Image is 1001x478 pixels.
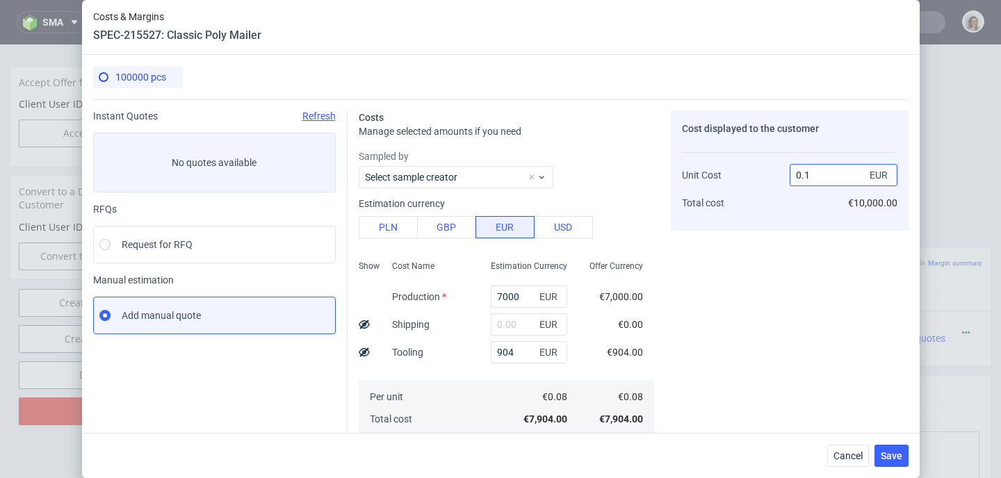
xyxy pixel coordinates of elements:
[115,72,166,83] span: 100000 pcs
[359,112,384,123] span: Costs
[93,204,336,215] div: RFQs
[491,286,567,308] input: 0.00
[93,274,336,286] span: Manual estimation
[534,216,593,238] button: USD
[371,370,420,384] a: markdown
[392,261,434,272] span: Cost Name
[881,451,902,461] span: Save
[19,176,211,190] p: Client User ID:
[238,65,392,97] td: Quote Request ID
[417,304,444,313] a: CBEZ-1
[553,266,604,321] td: 100000
[122,238,193,252] span: Request for RFQ
[719,244,783,267] th: Dependencies
[86,53,124,66] a: 2586982
[93,110,336,122] div: Instant Quotes
[359,198,445,209] label: Estimation currency
[359,149,654,163] label: Sampled by
[833,451,863,461] span: Cancel
[19,53,211,67] p: Client User ID:
[389,272,548,315] div: Custom • Custom
[908,288,945,299] span: 0 quotes
[523,413,567,425] span: €7,904.00
[649,244,719,267] th: Net Total
[229,331,991,362] div: Notes displayed below the Offer
[93,11,261,22] span: Costs & Margins
[846,215,908,222] small: Manage dielines
[19,75,211,103] button: Accept Offer for Client
[86,176,124,189] a: 2586982
[604,244,649,267] th: Unit Price
[475,216,535,238] button: EUR
[122,308,201,322] span: Add manual quote
[690,215,766,222] small: Add custom line item
[417,216,476,238] button: GBP
[93,133,336,192] label: No quotes available
[93,28,261,43] header: SPEC-215527: Classic Poly Mailer
[238,38,392,65] td: Enable flexible payments
[10,23,219,53] div: Accept Offer for Client
[392,291,446,302] label: Production
[618,319,643,330] span: €0.00
[359,126,521,137] span: Manage selected amounts if you need
[238,6,392,38] td: Payment
[491,261,567,272] span: Estimation Currency
[19,281,211,308] a: Create sampling offer
[867,165,895,185] span: EUR
[19,198,211,226] input: Convert to a Draft Order & Send
[682,123,819,134] span: Cost displayed to the customer
[599,215,683,222] small: Add line item from VMA
[302,110,336,122] span: Refresh
[607,347,643,358] span: €904.00
[618,391,643,402] span: €0.08
[10,132,219,176] div: Convert to a Draft Order and send to Customer
[396,8,594,27] button: Single payment (default)
[392,347,423,358] label: Tooling
[783,266,852,321] td: €10,000.00
[519,158,594,173] input: Save
[553,244,604,267] th: Quant.
[19,317,211,345] a: Duplicate Offer
[370,413,412,425] span: Total cost
[858,290,881,301] span: Sent
[682,197,724,208] span: Total cost
[682,170,722,181] span: Unit Cost
[360,42,371,53] img: Hokodo
[392,319,430,330] label: Shipping
[332,244,384,267] th: ID
[238,124,392,157] td: Duplicate of (Offer ID)
[384,244,553,267] th: Name
[359,216,418,238] button: PLN
[491,313,567,336] input: 0.00
[649,266,719,321] td: €10,000.00
[537,315,564,334] span: EUR
[599,413,643,425] span: €7,904.00
[918,215,982,222] small: Margin summary
[19,245,211,272] a: Create prototyping offer
[527,215,592,222] small: Add PIM line item
[852,244,895,267] th: Status
[359,261,380,272] span: Show
[719,266,783,321] td: €0.00
[370,391,403,402] span: Per unit
[238,217,261,229] span: Offer
[783,244,852,267] th: Total
[827,445,869,467] button: Cancel
[389,273,469,287] span: Classic Poly Mailer
[405,126,585,146] input: Only numbers
[537,343,564,362] span: EUR
[773,215,829,222] small: Add other item
[491,341,567,363] input: 0.00
[471,275,522,286] span: SPEC- 215527
[599,291,643,302] span: €7,000.00
[589,261,643,272] span: Offer Currency
[542,391,567,402] span: €0.08
[229,244,332,267] th: Design
[238,97,392,124] td: Reorder
[537,287,564,306] span: EUR
[848,197,897,208] span: €10,000.00
[243,277,313,311] img: ico-item-custom-a8f9c3db6a5631ce2f509e228e8b95abde266dc4376634de7b166047de09ff05.png
[19,353,211,381] input: Delete Offer
[874,445,909,467] button: Save
[389,304,444,313] span: Source:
